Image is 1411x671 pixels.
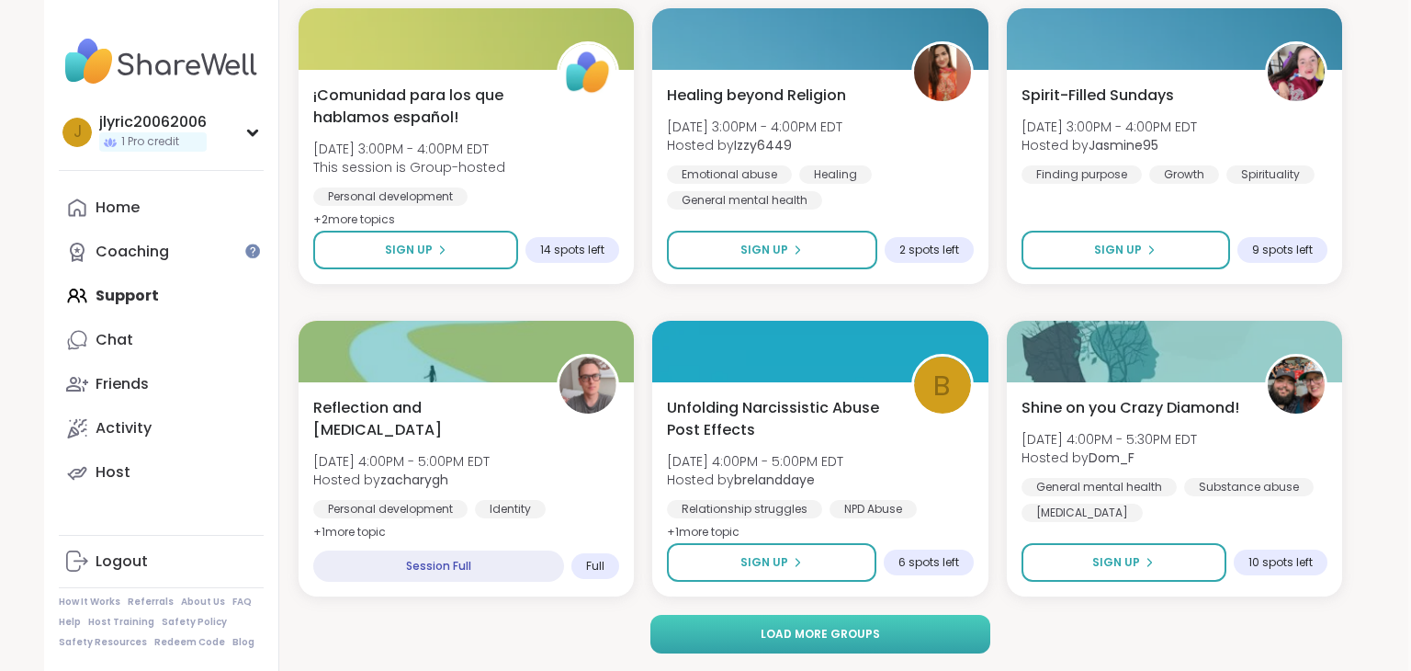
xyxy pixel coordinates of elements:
span: 1 Pro credit [121,134,179,150]
div: jlyric20062006 [99,112,207,132]
b: Dom_F [1089,449,1134,467]
a: FAQ [232,596,252,608]
a: Help [59,616,81,629]
span: [DATE] 3:00PM - 4:00PM EDT [1022,118,1197,136]
div: General mental health [1022,478,1177,496]
span: Unfolding Narcissistic Abuse Post Effects [667,397,890,441]
a: Referrals [128,596,174,608]
span: Load more groups [761,626,880,643]
a: Chat [59,318,264,362]
img: Jasmine95 [1268,44,1325,101]
a: Logout [59,540,264,584]
span: Hosted by [667,471,843,489]
div: Spirituality [1226,165,1315,184]
span: Hosted by [1022,136,1197,154]
span: [DATE] 4:00PM - 5:00PM EDT [313,452,490,471]
button: Sign Up [313,231,518,269]
div: Relationship struggles [667,500,822,518]
div: Finding purpose [1022,165,1142,184]
div: Home [96,198,140,218]
b: brelanddaye [734,471,815,489]
img: Dom_F [1268,357,1325,414]
span: 10 spots left [1248,555,1313,570]
span: Full [586,559,604,574]
span: Reflection and [MEDICAL_DATA] [313,397,536,441]
div: Friends [96,374,149,394]
iframe: Spotlight [245,244,260,258]
div: Identity [475,500,546,518]
span: [DATE] 4:00PM - 5:00PM EDT [667,452,843,471]
a: About Us [181,596,225,608]
span: 2 spots left [899,243,959,257]
span: Sign Up [740,554,788,571]
button: Sign Up [667,543,875,582]
span: 9 spots left [1252,243,1313,257]
a: Coaching [59,230,264,274]
span: Sign Up [740,242,788,258]
a: Host Training [88,616,154,629]
div: Chat [96,330,133,350]
div: Session Full [313,551,564,582]
span: [DATE] 4:00PM - 5:30PM EDT [1022,430,1197,449]
div: Growth [1149,165,1219,184]
span: [DATE] 3:00PM - 4:00PM EDT [313,140,505,158]
a: Home [59,186,264,230]
button: Sign Up [1022,231,1230,269]
b: Izzy6449 [734,136,792,154]
div: [MEDICAL_DATA] [1022,504,1143,522]
div: Healing [799,165,872,184]
span: j [73,120,82,144]
img: ShareWell [559,44,616,101]
span: Sign Up [1094,242,1142,258]
div: Personal development [313,500,468,518]
span: Sign Up [1092,554,1140,571]
span: Hosted by [667,136,842,154]
span: b [933,364,951,407]
span: Spirit-Filled Sundays [1022,85,1174,107]
button: Sign Up [667,231,876,269]
span: Healing beyond Religion [667,85,846,107]
span: 6 spots left [898,555,959,570]
div: Coaching [96,242,169,262]
a: Safety Resources [59,636,147,649]
span: Shine on you Crazy Diamond! [1022,397,1239,419]
button: Sign Up [1022,543,1226,582]
a: Host [59,450,264,495]
span: ¡Comunidad para los que hablamos español! [313,85,536,129]
span: This session is Group-hosted [313,158,505,176]
a: Safety Policy [162,616,227,629]
div: Personal development [313,188,468,206]
span: Hosted by [313,471,490,489]
a: Redeem Code [154,636,225,649]
span: [DATE] 3:00PM - 4:00PM EDT [667,118,842,136]
div: Host [96,462,130,483]
img: ShareWell Nav Logo [59,29,264,94]
a: Blog [232,636,254,649]
div: Emotional abuse [667,165,792,184]
b: zacharygh [380,471,448,489]
div: General mental health [667,191,822,210]
img: zacharygh [559,357,616,414]
div: Substance abuse [1184,478,1314,496]
div: Logout [96,552,148,572]
b: Jasmine95 [1089,136,1158,154]
div: NPD Abuse [830,500,917,518]
span: Sign Up [385,242,433,258]
a: How It Works [59,596,120,608]
span: 14 spots left [540,243,604,257]
div: Activity [96,418,152,438]
a: Friends [59,362,264,406]
a: Activity [59,406,264,450]
span: Hosted by [1022,449,1197,467]
button: Load more groups [650,615,991,654]
img: Izzy6449 [914,44,971,101]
